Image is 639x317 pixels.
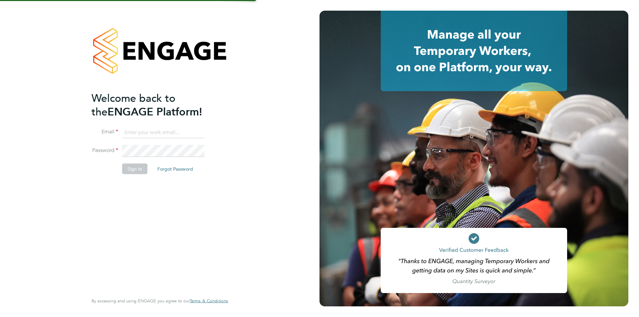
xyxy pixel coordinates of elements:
h2: ENGAGE Platform! [92,91,221,118]
button: Sign In [122,164,147,174]
span: Terms & Conditions [190,298,228,304]
span: By accessing and using ENGAGE you agree to our [92,298,228,304]
label: Password [92,147,118,154]
a: Terms & Conditions [190,298,228,304]
button: Forgot Password [152,164,198,174]
span: Welcome back to the [92,91,175,118]
label: Email [92,128,118,135]
input: Enter your work email... [122,126,204,138]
